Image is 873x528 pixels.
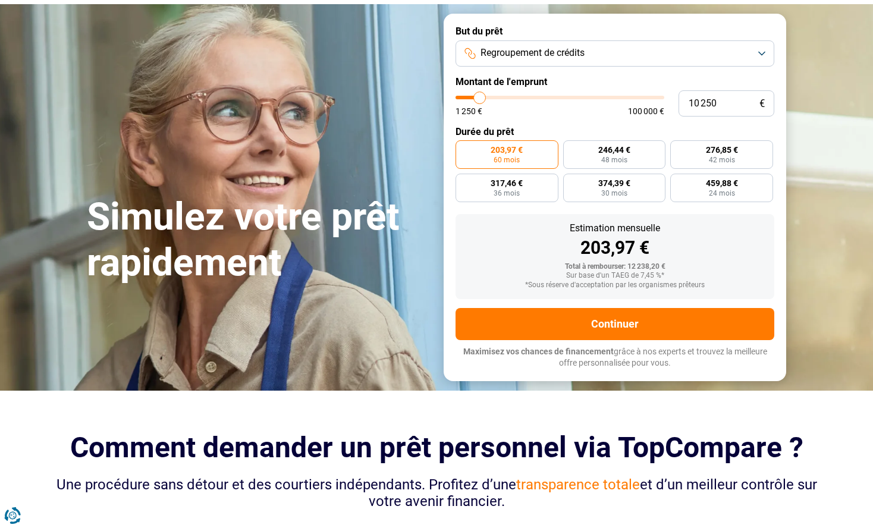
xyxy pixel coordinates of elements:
div: *Sous réserve d'acceptation par les organismes prêteurs [465,281,765,290]
span: 276,85 € [706,146,738,154]
span: 100 000 € [628,107,664,115]
div: Une procédure sans détour et des courtiers indépendants. Profitez d’une et d’un meilleur contrôle... [51,476,822,511]
span: transparence totale [516,476,640,493]
div: 203,97 € [465,239,765,257]
span: 317,46 € [491,179,523,187]
div: Estimation mensuelle [465,224,765,233]
label: Durée du prêt [456,126,774,137]
span: € [759,99,765,109]
label: Montant de l'emprunt [456,76,774,87]
span: 30 mois [601,190,627,197]
span: 42 mois [709,156,735,164]
button: Continuer [456,308,774,340]
span: 48 mois [601,156,627,164]
span: 203,97 € [491,146,523,154]
h2: Comment demander un prêt personnel via TopCompare ? [51,431,822,464]
h1: Simulez votre prêt rapidement [87,194,429,286]
span: 374,39 € [598,179,630,187]
span: Regroupement de crédits [481,46,585,59]
button: Regroupement de crédits [456,40,774,67]
div: Total à rembourser: 12 238,20 € [465,263,765,271]
span: 24 mois [709,190,735,197]
span: 60 mois [494,156,520,164]
span: 1 250 € [456,107,482,115]
span: 459,88 € [706,179,738,187]
span: Maximisez vos chances de financement [463,347,614,356]
span: 36 mois [494,190,520,197]
span: 246,44 € [598,146,630,154]
p: grâce à nos experts et trouvez la meilleure offre personnalisée pour vous. [456,346,774,369]
div: Sur base d'un TAEG de 7,45 %* [465,272,765,280]
label: But du prêt [456,26,774,37]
